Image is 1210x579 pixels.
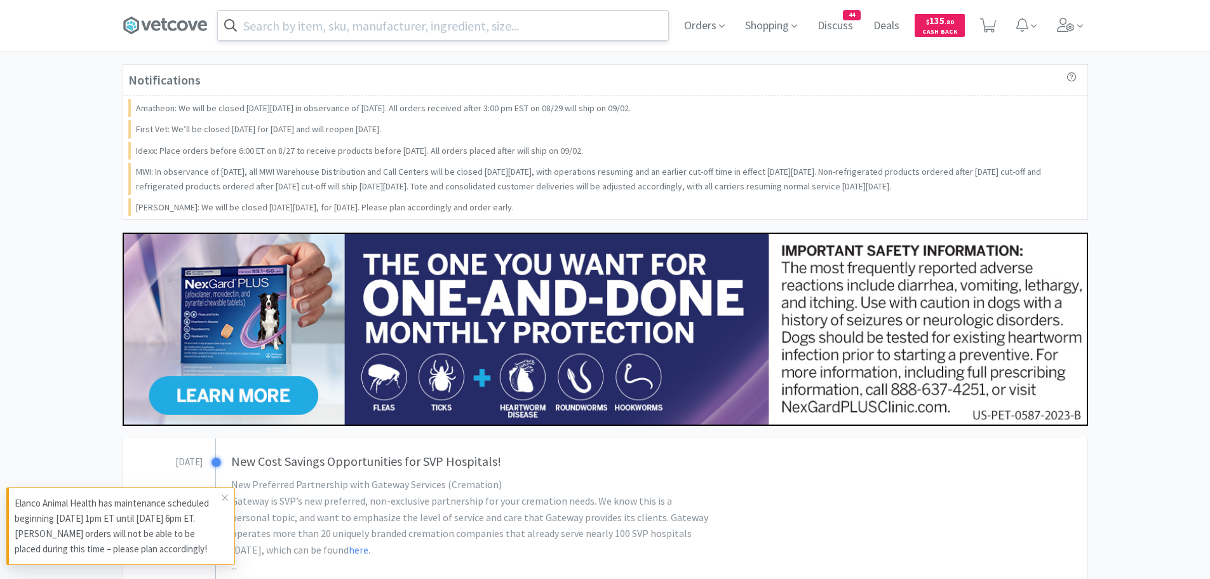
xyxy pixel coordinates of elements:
span: Cash Back [922,29,957,37]
h3: New Cost Savings Opportunities for SVP Hospitals! [231,451,766,472]
h3: Notifications [128,70,201,90]
span: $ [926,18,929,26]
span: 135 [926,15,954,27]
p: Amatheon: We will be closed [DATE][DATE] in observance of [DATE]. All orders received after 3:00 ... [136,101,631,115]
img: 24562ba5414042f391a945fa418716b7_350.jpg [123,233,1088,426]
input: Search by item, sku, manufacturer, ingredient, size... [218,11,668,40]
h3: [DATE] [123,451,203,470]
p: ... [231,558,713,575]
span: 44 [844,11,860,20]
p: MWI: In observance of [DATE], all MWI Warehouse Distribution and Call Centers will be closed [DAT... [136,165,1077,193]
a: Deals [868,20,904,32]
a: $135.80Cash Back [915,8,965,43]
p: Elanco Animal Health has maintenance scheduled beginning [DATE] 1pm ET until [DATE] 6pm ET. [PERS... [15,496,222,557]
span: . 80 [944,18,954,26]
p: Gateway is SVP’s new preferred, non-exclusive partnership for your cremation needs. We know this ... [231,493,713,558]
p: Idexx: Place orders before 6:00 ET on 8/27 to receive products before [DATE]. All orders placed a... [136,144,583,158]
a: Discuss44 [812,20,858,32]
p: [PERSON_NAME]: We will be closed [DATE][DATE], for [DATE]. Please plan accordingly and order early. [136,200,514,214]
a: here [349,543,368,556]
p: First Vet: We’ll be closed [DATE] for [DATE] and will reopen [DATE]. [136,122,381,136]
p: New Preferred Partnership with Gateway Services (Cremation) [231,477,713,493]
